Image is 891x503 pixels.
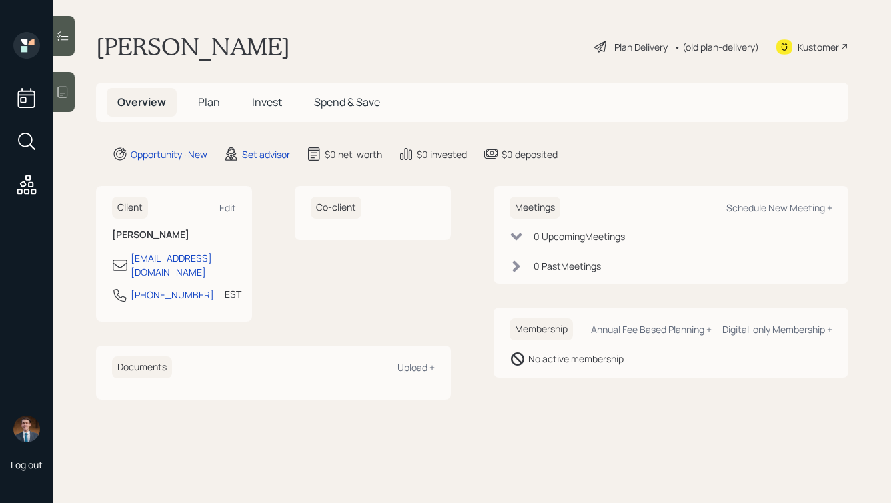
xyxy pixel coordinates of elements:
div: Upload + [397,361,435,374]
h1: [PERSON_NAME] [96,32,290,61]
span: Plan [198,95,220,109]
div: Log out [11,458,43,471]
div: $0 invested [417,147,467,161]
span: Overview [117,95,166,109]
div: Plan Delivery [614,40,668,54]
div: Digital-only Membership + [722,323,832,336]
div: EST [225,287,241,301]
div: No active membership [528,352,624,366]
div: Edit [219,201,236,214]
div: Schedule New Meeting + [726,201,832,214]
div: $0 deposited [502,147,558,161]
h6: Meetings [510,197,560,219]
span: Invest [252,95,282,109]
div: • (old plan-delivery) [674,40,759,54]
div: 0 Past Meeting s [534,259,601,273]
span: Spend & Save [314,95,380,109]
div: 0 Upcoming Meeting s [534,229,625,243]
img: hunter_neumayer.jpg [13,416,40,442]
div: Annual Fee Based Planning + [591,323,712,336]
div: [PHONE_NUMBER] [131,288,214,302]
h6: Documents [112,356,172,378]
h6: Client [112,197,148,219]
div: $0 net-worth [325,147,382,161]
div: Kustomer [798,40,839,54]
div: [EMAIL_ADDRESS][DOMAIN_NAME] [131,251,236,279]
h6: [PERSON_NAME] [112,229,236,241]
div: Set advisor [242,147,290,161]
h6: Co-client [311,197,361,219]
h6: Membership [510,318,573,340]
div: Opportunity · New [131,147,207,161]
